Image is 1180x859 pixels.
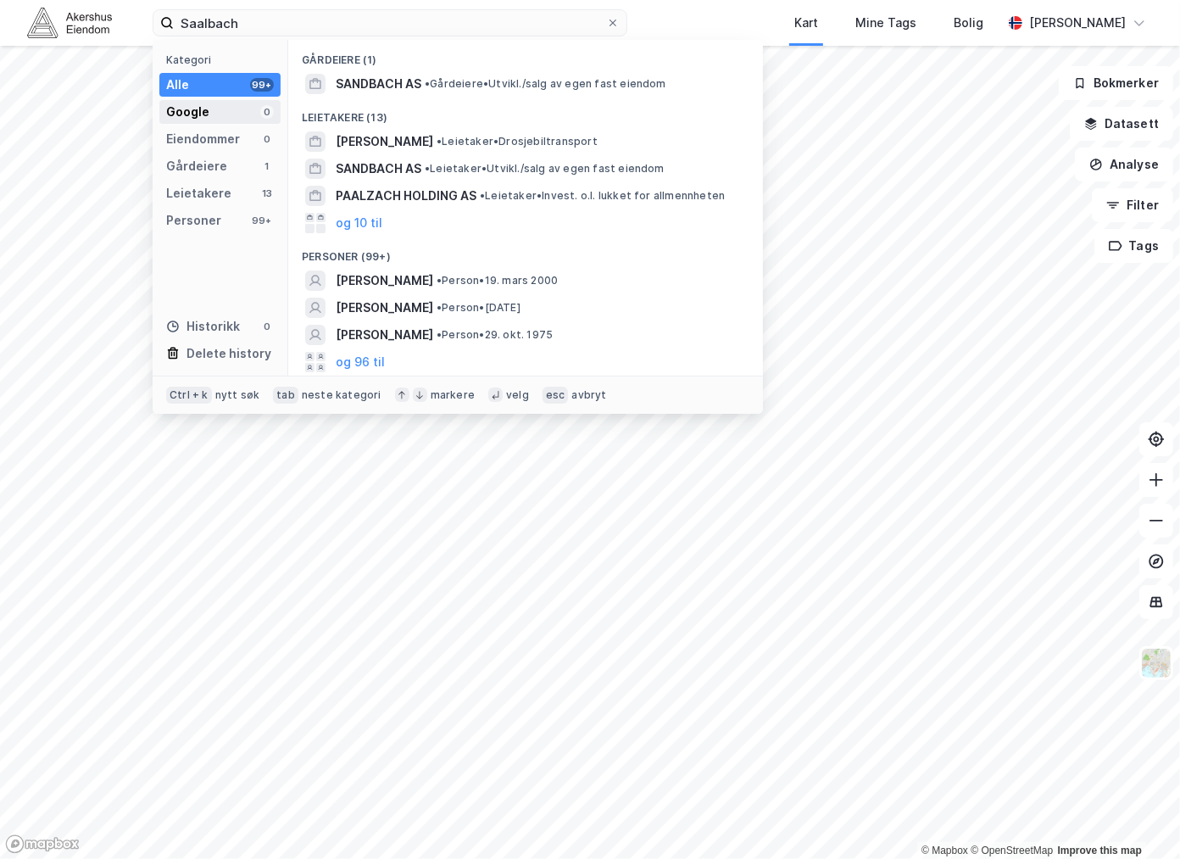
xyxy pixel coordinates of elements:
button: Bokmerker [1059,66,1173,100]
div: Gårdeiere [166,156,227,176]
div: avbryt [571,388,606,402]
div: Eiendommer [166,129,240,149]
div: 99+ [250,78,274,92]
span: • [425,77,430,90]
div: 13 [260,187,274,200]
div: velg [506,388,529,402]
span: • [437,135,442,148]
span: • [437,301,442,314]
a: OpenStreetMap [971,845,1053,856]
div: Leietakere (13) [288,98,763,128]
div: Kategori [166,53,281,66]
div: Leietakere [166,183,231,204]
button: Filter [1092,188,1173,222]
div: Ctrl + k [166,387,212,404]
button: Datasett [1070,107,1173,141]
div: Kart [794,13,818,33]
button: Analyse [1075,148,1173,181]
div: Alle [166,75,189,95]
div: 1 [260,159,274,173]
a: Improve this map [1058,845,1142,856]
div: 0 [260,320,274,333]
img: akershus-eiendom-logo.9091f326c980b4bce74ccdd9f866810c.svg [27,8,112,37]
div: 99+ [250,214,274,227]
span: Person • 29. okt. 1975 [437,328,553,342]
div: Mine Tags [855,13,916,33]
div: Kontrollprogram for chat [1095,778,1180,859]
div: [PERSON_NAME] [1029,13,1126,33]
button: og 10 til [336,213,382,233]
div: Bolig [954,13,983,33]
div: Google [166,102,209,122]
div: esc [543,387,569,404]
input: Søk på adresse, matrikkel, gårdeiere, leietakere eller personer [174,10,606,36]
div: nytt søk [215,388,260,402]
span: [PERSON_NAME] [336,298,433,318]
a: Mapbox homepage [5,834,80,854]
span: • [480,189,485,202]
span: PAALZACH HOLDING AS [336,186,476,206]
a: Mapbox [921,845,968,856]
span: [PERSON_NAME] [336,325,433,345]
span: Person • 19. mars 2000 [437,274,558,287]
span: • [425,162,430,175]
div: 0 [260,132,274,146]
button: Tags [1094,229,1173,263]
div: markere [431,388,475,402]
span: SANDBACH AS [336,74,421,94]
span: Person • [DATE] [437,301,520,315]
span: SANDBACH AS [336,159,421,179]
div: tab [273,387,298,404]
span: Leietaker • Invest. o.l. lukket for allmennheten [480,189,725,203]
div: neste kategori [302,388,381,402]
span: • [437,328,442,341]
div: Personer (99+) [288,237,763,267]
img: Z [1140,647,1172,679]
div: 0 [260,105,274,119]
div: Historikk [166,316,240,337]
button: og 96 til [336,352,385,372]
span: • [437,274,442,287]
div: Personer [166,210,221,231]
iframe: Chat Widget [1095,778,1180,859]
div: Delete history [186,343,271,364]
span: Leietaker • Utvikl./salg av egen fast eiendom [425,162,665,176]
span: [PERSON_NAME] [336,271,433,291]
span: Leietaker • Drosjebiltransport [437,135,598,148]
div: Gårdeiere (1) [288,40,763,70]
span: Gårdeiere • Utvikl./salg av egen fast eiendom [425,77,666,91]
span: [PERSON_NAME] [336,131,433,152]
